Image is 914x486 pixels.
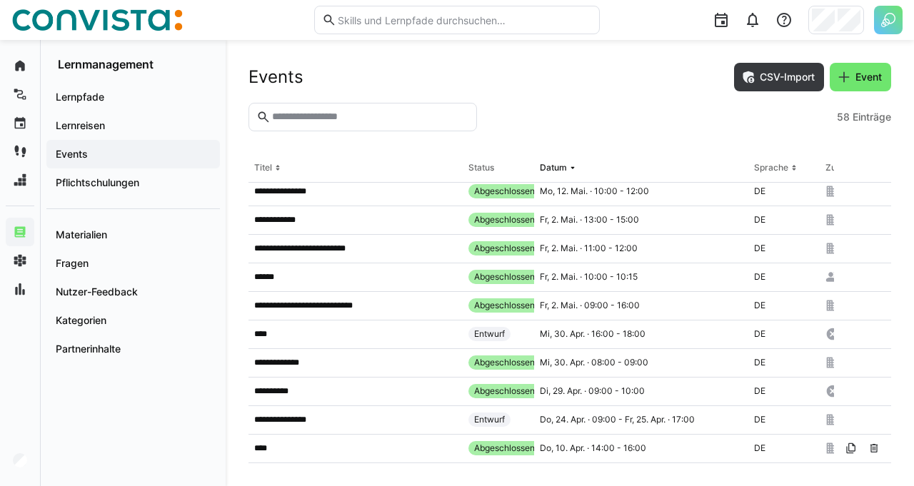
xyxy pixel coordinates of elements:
span: Abgeschlossen [474,214,535,226]
span: Fr, 2. Mai. · 11:00 - 12:00 [540,243,638,254]
span: Entwurf [474,414,505,425]
div: Datum [540,162,567,173]
span: Mo, 12. Mai. · 10:00 - 12:00 [540,186,649,197]
span: Abgeschlossen [474,385,535,397]
div: Titel [254,162,272,173]
span: DE [754,214,765,226]
span: Do, 24. Apr. · 09:00 - Fr, 25. Apr. · 17:00 [540,414,695,425]
span: Abgeschlossen [474,186,535,197]
span: DE [754,442,765,454]
div: Status [468,162,494,173]
div: Sprache [754,162,788,173]
span: Mi, 30. Apr. · 16:00 - 18:00 [540,328,646,340]
div: Zugriff für [825,162,866,173]
button: CSV-Import [734,63,824,91]
span: CSV-Import [758,70,817,84]
span: Abgeschlossen [474,243,535,254]
span: DE [754,385,765,397]
span: DE [754,357,765,368]
span: Do, 10. Apr. · 14:00 - 16:00 [540,442,646,454]
span: Einträge [853,110,891,124]
span: DE [754,328,765,340]
span: Abgeschlossen [474,300,535,311]
span: DE [754,243,765,254]
span: 58 [837,110,850,124]
span: Entwurf [474,328,505,340]
span: Mi, 30. Apr. · 08:00 - 09:00 [540,357,648,368]
span: Abgeschlossen [474,442,535,454]
span: Abgeschlossen [474,357,535,368]
input: Skills und Lernpfade durchsuchen… [336,14,592,26]
span: Fr, 2. Mai. · 10:00 - 10:15 [540,271,638,283]
span: DE [754,271,765,283]
span: Fr, 2. Mai. · 13:00 - 15:00 [540,214,639,226]
span: DE [754,300,765,311]
h2: Events [248,66,303,88]
span: Abgeschlossen [474,271,535,283]
span: DE [754,414,765,425]
span: DE [754,186,765,197]
span: Fr, 2. Mai. · 09:00 - 16:00 [540,300,640,311]
span: Event [853,70,884,84]
span: Di, 29. Apr. · 09:00 - 10:00 [540,385,645,397]
button: Event [830,63,891,91]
